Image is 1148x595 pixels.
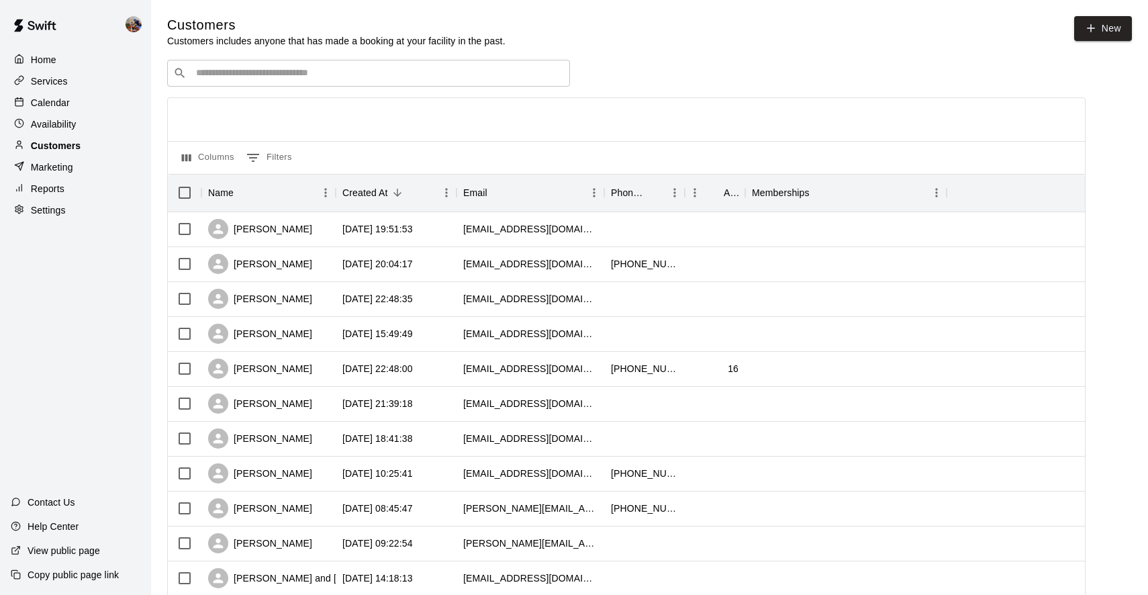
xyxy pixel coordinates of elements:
[463,432,597,445] div: igs1149@gmail.com
[342,467,413,480] div: 2025-07-15 10:25:41
[179,147,238,169] button: Select columns
[487,183,506,202] button: Sort
[28,496,75,509] p: Contact Us
[342,432,413,445] div: 2025-07-23 18:41:38
[665,183,685,203] button: Menu
[31,139,81,152] p: Customers
[11,93,140,113] a: Calendar
[11,179,140,199] a: Reports
[208,428,312,449] div: [PERSON_NAME]
[342,174,388,212] div: Created At
[342,537,413,550] div: 2025-07-12 09:22:54
[167,16,506,34] h5: Customers
[126,16,142,32] img: Blaine Johnson
[463,537,597,550] div: lizette.rumohr@gmail.com
[705,183,724,202] button: Sort
[11,200,140,220] a: Settings
[208,463,312,484] div: [PERSON_NAME]
[234,183,252,202] button: Sort
[342,257,413,271] div: 2025-08-03 20:04:17
[31,161,73,174] p: Marketing
[463,292,597,306] div: yerlenys@gmail.com
[208,289,312,309] div: [PERSON_NAME]
[463,327,597,340] div: njefferson3205@gmail.com
[208,498,312,518] div: [PERSON_NAME]
[31,53,56,66] p: Home
[388,183,407,202] button: Sort
[336,174,457,212] div: Created At
[584,183,604,203] button: Menu
[611,174,646,212] div: Phone Number
[611,467,678,480] div: +13173411860
[611,362,678,375] div: +18325120161
[11,50,140,70] a: Home
[926,183,947,203] button: Menu
[28,520,79,533] p: Help Center
[752,174,810,212] div: Memberships
[208,324,312,344] div: [PERSON_NAME]
[11,114,140,134] a: Availability
[724,174,738,212] div: Age
[342,362,413,375] div: 2025-07-25 22:48:00
[457,174,604,212] div: Email
[685,174,745,212] div: Age
[463,222,597,236] div: bmfvikas@yahoo.com
[31,96,70,109] p: Calendar
[342,397,413,410] div: 2025-07-23 21:39:18
[646,183,665,202] button: Sort
[123,11,151,38] div: Blaine Johnson
[28,544,100,557] p: View public page
[463,257,597,271] div: hannaeadeh@gmail.com
[463,571,597,585] div: jakevoskuhl@gmail.com
[28,568,119,582] p: Copy public page link
[208,394,312,414] div: [PERSON_NAME]
[611,257,678,271] div: +13134921429
[342,502,413,515] div: 2025-07-15 08:45:47
[728,362,738,375] div: 16
[11,157,140,177] a: Marketing
[745,174,947,212] div: Memberships
[463,362,597,375] div: dvorak98@icloud.com
[208,219,312,239] div: [PERSON_NAME]
[167,34,506,48] p: Customers includes anyone that has made a booking at your facility in the past.
[167,60,570,87] div: Search customers by name or email
[604,174,685,212] div: Phone Number
[201,174,336,212] div: Name
[31,75,68,88] p: Services
[1074,16,1132,41] a: New
[31,182,64,195] p: Reports
[208,568,412,588] div: [PERSON_NAME] and [PERSON_NAME]
[11,136,140,156] a: Customers
[463,174,487,212] div: Email
[208,254,312,274] div: [PERSON_NAME]
[611,502,678,515] div: +15057202450
[342,327,413,340] div: 2025-07-26 15:49:49
[463,502,597,515] div: cannon.patrick78@gmail.com
[208,533,312,553] div: [PERSON_NAME]
[810,183,828,202] button: Sort
[436,183,457,203] button: Menu
[342,222,413,236] div: 2025-08-10 19:51:53
[316,183,336,203] button: Menu
[208,174,234,212] div: Name
[342,292,413,306] div: 2025-07-26 22:48:35
[31,118,77,131] p: Availability
[208,359,312,379] div: [PERSON_NAME]
[243,147,295,169] button: Show filters
[342,571,413,585] div: 2025-07-05 14:18:13
[463,397,597,410] div: slalmazan@yahoo.com
[463,467,597,480] div: brewerc10@gmail.com
[11,71,140,91] a: Services
[685,183,705,203] button: Menu
[31,203,66,217] p: Settings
